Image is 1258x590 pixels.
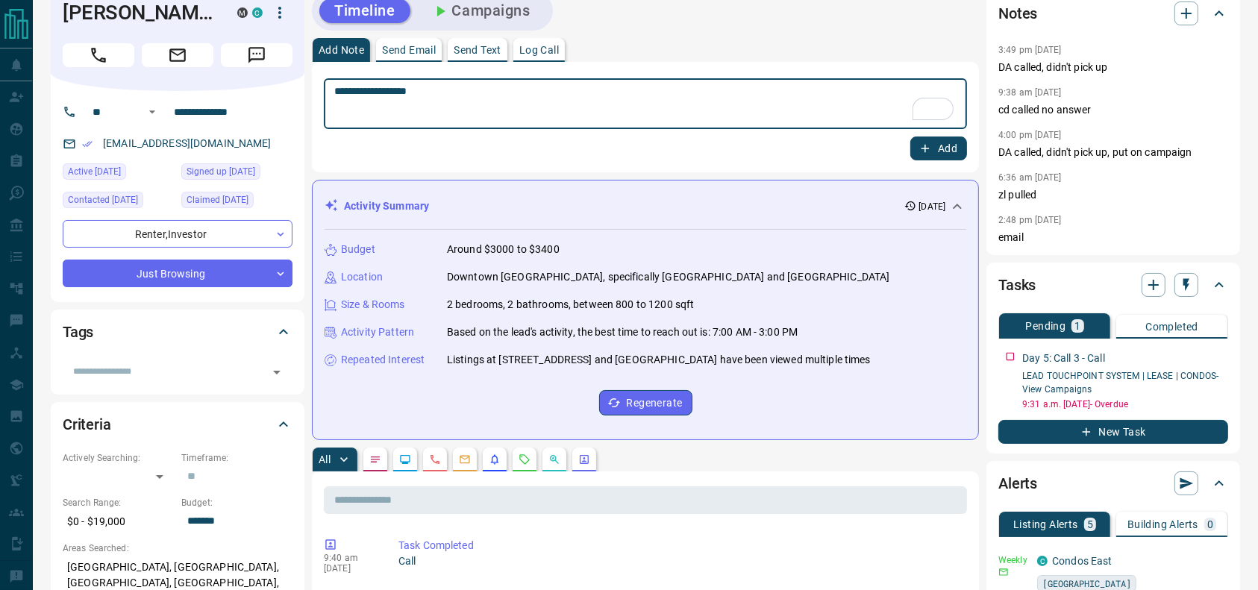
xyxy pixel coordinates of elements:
[181,192,292,213] div: Fri Apr 04 2025
[998,145,1228,160] p: DA called, didn't pick up, put on campaign
[998,87,1062,98] p: 9:38 am [DATE]
[447,352,871,368] p: Listings at [STREET_ADDRESS] and [GEOGRAPHIC_DATA] have been viewed multiple times
[998,267,1228,303] div: Tasks
[341,352,425,368] p: Repeated Interest
[63,220,292,248] div: Renter , Investor
[63,163,174,184] div: Sat Aug 09 2025
[998,553,1028,567] p: Weekly
[447,269,890,285] p: Downtown [GEOGRAPHIC_DATA], specifically [GEOGRAPHIC_DATA] and [GEOGRAPHIC_DATA]
[187,192,248,207] span: Claimed [DATE]
[68,164,121,179] span: Active [DATE]
[447,297,694,313] p: 2 bedrooms, 2 bathrooms, between 800 to 1200 sqft
[454,45,501,55] p: Send Text
[341,242,375,257] p: Budget
[221,43,292,67] span: Message
[382,45,436,55] p: Send Email
[142,43,213,67] span: Email
[344,198,429,214] p: Activity Summary
[63,43,134,67] span: Call
[447,242,560,257] p: Around $3000 to $3400
[998,102,1228,118] p: cd called no answer
[63,407,292,442] div: Criteria
[519,45,559,55] p: Log Call
[429,454,441,465] svg: Calls
[998,420,1228,444] button: New Task
[63,496,174,509] p: Search Range:
[63,542,292,555] p: Areas Searched:
[910,136,967,160] button: Add
[181,451,292,465] p: Timeframe:
[319,454,331,465] p: All
[63,320,93,344] h2: Tags
[398,553,961,569] p: Call
[1145,321,1198,332] p: Completed
[998,172,1062,183] p: 6:36 am [DATE]
[63,451,174,465] p: Actively Searching:
[998,230,1228,245] p: email
[63,412,111,436] h2: Criteria
[1074,321,1080,331] p: 1
[1037,556,1048,566] div: condos.ca
[998,273,1036,297] h2: Tasks
[341,297,405,313] p: Size & Rooms
[519,454,531,465] svg: Requests
[998,60,1228,75] p: DA called, didn't pick up
[599,390,692,415] button: Regenerate
[68,192,138,207] span: Contacted [DATE]
[1026,321,1066,331] p: Pending
[998,567,1009,577] svg: Email
[63,192,174,213] div: Mon Aug 11 2025
[82,139,93,149] svg: Email Verified
[919,200,946,213] p: [DATE]
[266,362,287,383] button: Open
[324,563,376,574] p: [DATE]
[187,164,255,179] span: Signed up [DATE]
[1087,519,1093,530] p: 5
[1207,519,1213,530] p: 0
[334,85,957,123] textarea: To enrich screen reader interactions, please activate Accessibility in Grammarly extension settings
[181,163,292,184] div: Tue Jul 12 2016
[103,137,272,149] a: [EMAIL_ADDRESS][DOMAIN_NAME]
[1022,351,1105,366] p: Day 5: Call 3 - Call
[63,1,215,25] h1: [PERSON_NAME]
[1022,398,1228,411] p: 9:31 a.m. [DATE] - Overdue
[63,260,292,287] div: Just Browsing
[578,454,590,465] svg: Agent Actions
[319,45,364,55] p: Add Note
[143,103,161,121] button: Open
[252,7,263,18] div: condos.ca
[1022,371,1219,395] a: LEAD TOUCHPOINT SYSTEM | LEASE | CONDOS- View Campaigns
[237,7,248,18] div: mrloft.ca
[998,45,1062,55] p: 3:49 pm [DATE]
[325,192,966,220] div: Activity Summary[DATE]
[1013,519,1078,530] p: Listing Alerts
[447,324,798,340] p: Based on the lead's activity, the best time to reach out is: 7:00 AM - 3:00 PM
[998,465,1228,501] div: Alerts
[341,269,383,285] p: Location
[1127,519,1198,530] p: Building Alerts
[489,454,501,465] svg: Listing Alerts
[181,496,292,509] p: Budget:
[548,454,560,465] svg: Opportunities
[998,215,1062,225] p: 2:48 pm [DATE]
[341,324,414,340] p: Activity Pattern
[998,471,1037,495] h2: Alerts
[998,187,1228,203] p: zl pulled
[324,553,376,563] p: 9:40 am
[459,454,471,465] svg: Emails
[63,314,292,350] div: Tags
[1052,555,1112,567] a: Condos East
[369,454,381,465] svg: Notes
[398,538,961,553] p: Task Completed
[63,509,174,534] p: $0 - $19,000
[998,130,1062,140] p: 4:00 pm [DATE]
[998,1,1037,25] h2: Notes
[399,454,411,465] svg: Lead Browsing Activity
